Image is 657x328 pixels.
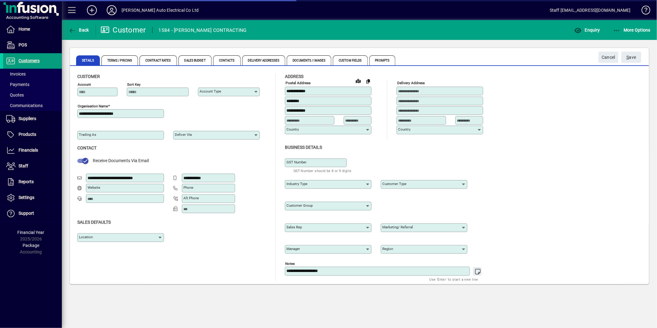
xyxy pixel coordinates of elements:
a: Communications [3,100,62,111]
a: View on map [353,76,363,86]
a: Payments [3,79,62,90]
span: Customer [77,74,100,79]
mat-label: Region [382,247,393,251]
span: Enquiry [574,28,600,32]
button: Cancel [599,52,618,63]
a: Invoices [3,69,62,79]
mat-label: Customer type [382,182,406,186]
mat-label: Deliver via [175,132,192,137]
button: Enquiry [573,24,601,36]
span: Suppliers [19,116,36,121]
span: Custom Fields [333,55,367,65]
mat-label: Customer group [286,203,313,208]
span: Customers [19,58,40,63]
div: [PERSON_NAME] Auto Electrical Co Ltd [122,5,199,15]
mat-label: Website [88,185,100,190]
div: Customer [101,25,146,35]
span: Products [19,132,36,137]
span: Receive Documents Via Email [93,158,149,163]
mat-label: Account Type [200,89,221,93]
mat-label: Country [286,127,299,132]
span: Reports [19,179,34,184]
mat-label: GST Number [286,160,307,164]
span: More Options [613,28,651,32]
mat-label: Trading as [79,132,96,137]
span: Payments [6,82,29,87]
a: Home [3,22,62,37]
div: Staff [EMAIL_ADDRESS][DOMAIN_NAME] [550,5,631,15]
button: Save [621,52,641,63]
span: Sales Budget [178,55,212,65]
mat-label: Marketing/ Referral [382,225,413,229]
mat-label: Organisation name [78,104,108,108]
mat-label: Alt Phone [183,196,199,200]
span: Support [19,211,34,216]
app-page-header-button: Back [62,24,96,36]
span: Business details [285,145,322,150]
span: POS [19,42,27,47]
mat-label: Account [78,82,91,87]
mat-label: Country [398,127,410,132]
mat-label: Sort key [127,82,140,87]
a: POS [3,37,62,53]
span: ave [627,52,636,63]
span: Contact [77,145,97,150]
a: Suppliers [3,111,62,127]
span: Invoices [6,71,26,76]
a: Quotes [3,90,62,100]
a: Support [3,206,62,221]
mat-label: Location [79,235,93,239]
a: Knowledge Base [637,1,649,21]
button: Back [67,24,91,36]
span: Terms / Pricing [101,55,138,65]
a: Settings [3,190,62,205]
mat-label: Manager [286,247,300,251]
span: Prompts [369,55,396,65]
span: Settings [19,195,34,200]
mat-label: Phone [183,185,193,190]
span: Cancel [602,52,615,63]
a: Reports [3,174,62,190]
a: Staff [3,158,62,174]
span: Delivery Addresses [242,55,286,65]
span: Communications [6,103,43,108]
span: Home [19,27,30,32]
span: Quotes [6,93,24,97]
span: Sales defaults [77,220,111,225]
mat-label: Sales rep [286,225,302,229]
mat-label: Industry type [286,182,307,186]
mat-hint: Use 'Enter' to start a new line [430,276,478,283]
span: Package [23,243,39,248]
span: Staff [19,163,28,168]
span: Contacts [213,55,241,65]
a: Financials [3,143,62,158]
button: Copy to Delivery address [363,76,373,86]
span: S [627,55,629,60]
span: Back [68,28,89,32]
button: Profile [102,5,122,16]
span: Contract Rates [140,55,177,65]
span: Address [285,74,303,79]
span: Details [76,55,100,65]
div: 1584 - [PERSON_NAME] CONTRACTING [159,25,247,35]
a: Products [3,127,62,142]
span: Documents / Images [287,55,331,65]
button: More Options [612,24,652,36]
span: Financials [19,148,38,153]
button: Add [82,5,102,16]
span: Financial Year [18,230,45,235]
mat-label: Notes [285,261,295,265]
mat-hint: GST Number should be 8 or 9 digits [294,167,352,174]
